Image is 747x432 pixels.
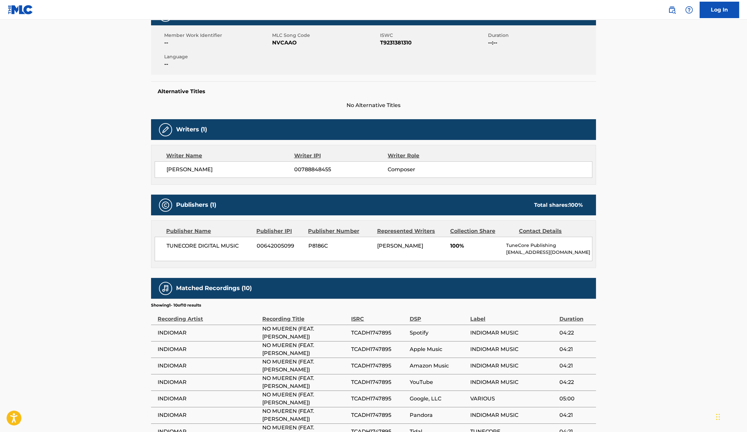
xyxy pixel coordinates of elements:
span: INDIOMAR MUSIC [470,378,556,386]
span: NO MUEREN (FEAT. [PERSON_NAME]) [262,391,348,407]
p: [EMAIL_ADDRESS][DOMAIN_NAME] [506,249,592,256]
span: 04:21 [559,345,593,353]
a: Log In [700,2,739,18]
div: ISRC [351,308,406,323]
div: Recording Title [262,308,348,323]
span: 04:21 [559,362,593,370]
span: 100 % [569,202,583,208]
p: Showing 1 - 10 of 10 results [151,302,201,308]
span: INDIOMAR [158,411,259,419]
span: T9231381310 [380,39,486,47]
span: [PERSON_NAME] [377,243,423,249]
div: Represented Writers [377,227,445,235]
div: Publisher Name [166,227,251,235]
span: TCADH1747895 [351,345,406,353]
img: MLC Logo [8,5,33,14]
span: Composer [388,166,473,174]
span: INDIOMAR MUSIC [470,411,556,419]
span: 00788848455 [294,166,388,174]
a: Public Search [665,3,679,16]
span: NO MUEREN (FEAT. [PERSON_NAME]) [262,341,348,357]
span: 00642005099 [257,242,303,250]
span: NO MUEREN (FEAT. [PERSON_NAME]) [262,374,348,390]
span: INDIOMAR [158,378,259,386]
span: YouTube [410,378,467,386]
span: INDIOMAR MUSIC [470,362,556,370]
div: DSP [410,308,467,323]
h5: Writers (1) [176,126,207,133]
span: TCADH1747895 [351,411,406,419]
span: No Alternative Titles [151,101,596,109]
span: NVCAAO [272,39,378,47]
span: TCADH1747895 [351,378,406,386]
span: Language [164,53,270,60]
img: search [668,6,676,14]
span: Apple Music [410,345,467,353]
span: Google, LLC [410,395,467,403]
div: Publisher IPI [256,227,303,235]
div: Writer Role [388,152,473,160]
span: TCADH1747895 [351,362,406,370]
div: Publisher Number [308,227,372,235]
span: Spotify [410,329,467,337]
span: INDIOMAR [158,329,259,337]
span: INDIOMAR MUSIC [470,329,556,337]
div: Collection Share [450,227,514,235]
div: Help [683,3,696,16]
div: Writer Name [166,152,294,160]
span: NO MUEREN (FEAT. [PERSON_NAME]) [262,407,348,423]
span: INDIOMAR [158,345,259,353]
div: Duration [559,308,593,323]
img: Publishers [162,201,169,209]
span: TUNECORE DIGITAL MUSIC [167,242,252,250]
div: Contact Details [519,227,583,235]
span: MLC Song Code [272,32,378,39]
div: Drag [716,407,720,427]
div: Writer IPI [294,152,388,160]
div: Recording Artist [158,308,259,323]
span: P8186C [308,242,372,250]
span: INDIOMAR MUSIC [470,345,556,353]
span: 04:22 [559,329,593,337]
span: [PERSON_NAME] [167,166,294,174]
span: 05:00 [559,395,593,403]
h5: Matched Recordings (10) [176,284,252,292]
span: --:-- [488,39,594,47]
span: TCADH1747895 [351,395,406,403]
span: VARIOUS [470,395,556,403]
div: Label [470,308,556,323]
img: Matched Recordings [162,284,169,292]
p: TuneCore Publishing [506,242,592,249]
iframe: Chat Widget [714,400,747,432]
span: 100% [450,242,501,250]
span: -- [164,60,270,68]
h5: Alternative Titles [158,88,589,95]
h5: Publishers (1) [176,201,216,209]
span: 04:21 [559,411,593,419]
span: Duration [488,32,594,39]
span: NO MUEREN (FEAT. [PERSON_NAME]) [262,325,348,341]
span: Member Work Identifier [164,32,270,39]
span: ISWC [380,32,486,39]
span: 04:22 [559,378,593,386]
span: TCADH1747895 [351,329,406,337]
span: NO MUEREN (FEAT. [PERSON_NAME]) [262,358,348,374]
span: -- [164,39,270,47]
span: Amazon Music [410,362,467,370]
span: INDIOMAR [158,395,259,403]
span: Pandora [410,411,467,419]
div: Total shares: [534,201,583,209]
img: help [685,6,693,14]
span: INDIOMAR [158,362,259,370]
img: Writers [162,126,169,134]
